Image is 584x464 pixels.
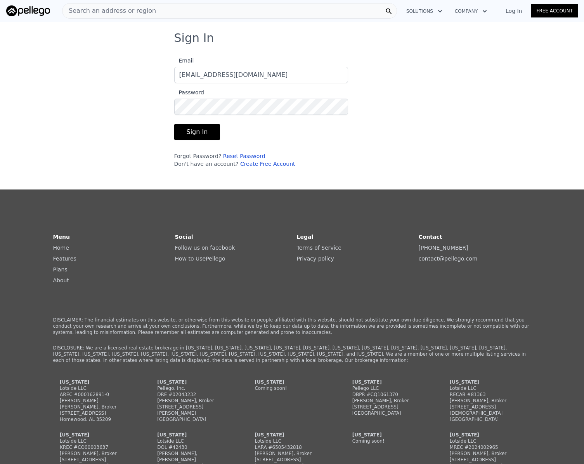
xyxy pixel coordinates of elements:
[255,457,329,463] div: [STREET_ADDRESS]
[352,404,427,410] div: [STREET_ADDRESS]
[53,245,69,251] a: Home
[352,391,427,398] div: DBPR #CQ1061370
[449,4,493,18] button: Company
[157,391,232,398] div: DRE #02043232
[157,379,232,385] div: [US_STATE]
[400,4,449,18] button: Solutions
[60,444,134,450] div: KREC #CO00003637
[157,385,232,391] div: Pellego, Inc.
[450,379,524,385] div: [US_STATE]
[450,391,524,398] div: RECAB #81363
[60,410,134,416] div: [STREET_ADDRESS]
[255,444,329,450] div: LARA #6505432818
[419,234,442,240] strong: Contact
[352,432,427,438] div: [US_STATE]
[531,4,578,17] a: Free Account
[297,255,334,262] a: Privacy policy
[352,438,427,444] div: Coming soon!
[157,398,232,404] div: [PERSON_NAME], Broker
[419,255,478,262] a: contact@pellego.com
[62,6,156,16] span: Search an address or region
[174,57,194,64] span: Email
[419,245,468,251] a: [PHONE_NUMBER]
[174,67,348,83] input: Email
[450,444,524,450] div: MREC #2024002965
[157,416,232,422] div: [GEOGRAPHIC_DATA]
[157,404,232,416] div: [STREET_ADDRESS][PERSON_NAME]
[255,379,329,385] div: [US_STATE]
[174,31,410,45] h3: Sign In
[352,410,427,416] div: [GEOGRAPHIC_DATA]
[157,444,232,450] div: DOL #42430
[450,438,524,444] div: Lotside LLC
[450,432,524,438] div: [US_STATE]
[255,438,329,444] div: Lotside LLC
[352,385,427,391] div: Pellego LLC
[496,7,531,15] a: Log In
[297,234,314,240] strong: Legal
[60,450,134,457] div: [PERSON_NAME], Broker
[60,416,134,422] div: Homewood, AL 35209
[60,432,134,438] div: [US_STATE]
[157,438,232,444] div: Lotside LLC
[60,457,134,463] div: [STREET_ADDRESS]
[255,432,329,438] div: [US_STATE]
[223,153,265,159] a: Reset Password
[175,234,193,240] strong: Social
[175,245,235,251] a: Follow us on facebook
[60,391,134,398] div: AREC #000162891-0
[174,89,204,96] span: Password
[450,398,524,404] div: [PERSON_NAME], Broker
[157,432,232,438] div: [US_STATE]
[352,398,427,404] div: [PERSON_NAME], Broker
[174,152,348,168] div: Forgot Password? Don't have an account?
[352,379,427,385] div: [US_STATE]
[174,124,220,140] button: Sign In
[175,255,225,262] a: How to UsePellego
[157,450,232,463] div: [PERSON_NAME], [PERSON_NAME]
[6,5,50,16] img: Pellego
[450,416,524,422] div: [GEOGRAPHIC_DATA]
[60,398,134,410] div: [PERSON_NAME] [PERSON_NAME], Broker
[60,438,134,444] div: Lotside LLC
[255,450,329,457] div: [PERSON_NAME], Broker
[450,385,524,391] div: Lotside LLC
[297,245,341,251] a: Terms of Service
[60,379,134,385] div: [US_STATE]
[53,317,531,335] p: DISCLAIMER: The financial estimates on this website, or otherwise from this website or people aff...
[255,385,329,391] div: Coming soon!
[53,277,69,283] a: About
[53,266,68,273] a: Plans
[450,450,524,457] div: [PERSON_NAME], Broker
[53,234,70,240] strong: Menu
[450,404,524,416] div: [STREET_ADDRESS][DEMOGRAPHIC_DATA]
[174,99,348,115] input: Password
[60,385,134,391] div: Lotside LLC
[53,345,531,363] p: DISCLOSURE: We are a licensed real estate brokerage in [US_STATE], [US_STATE], [US_STATE], [US_ST...
[53,255,76,262] a: Features
[240,161,295,167] a: Create Free Account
